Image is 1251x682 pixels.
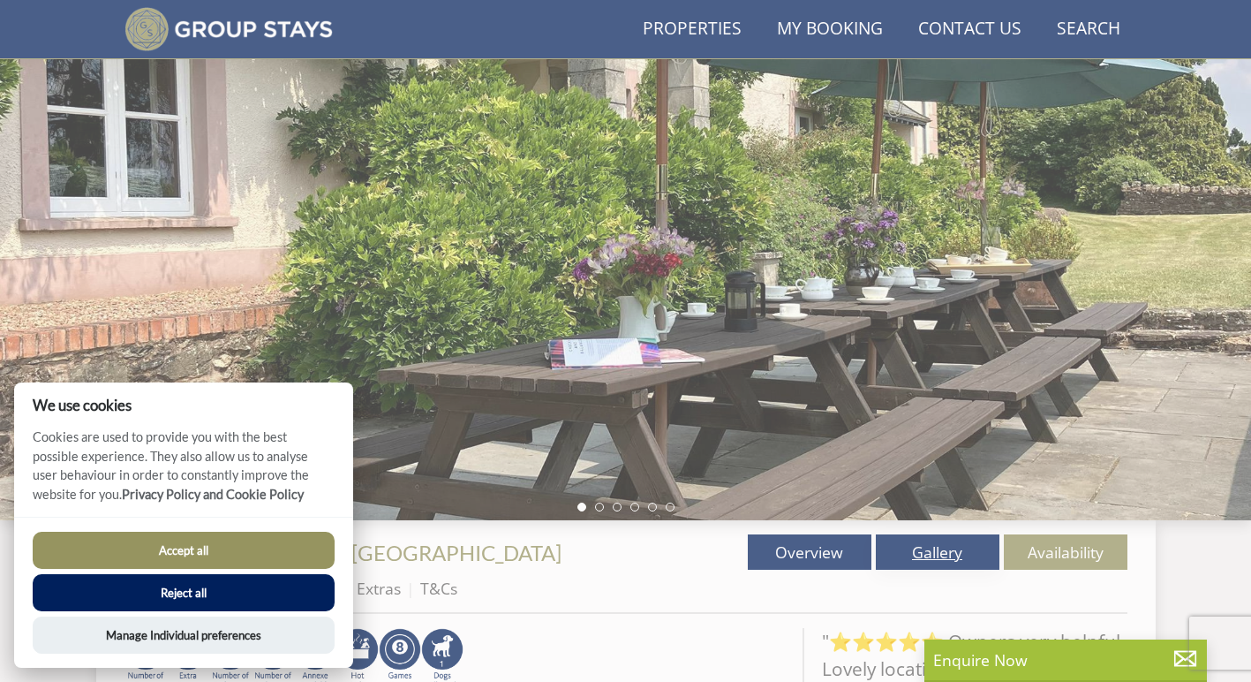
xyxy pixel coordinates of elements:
[933,648,1198,671] p: Enquire Now
[351,540,561,565] a: [GEOGRAPHIC_DATA]
[911,10,1029,49] a: Contact Us
[420,578,457,599] a: T&Cs
[357,578,401,599] a: Extras
[1050,10,1127,49] a: Search
[124,7,334,51] img: Group Stays
[636,10,749,49] a: Properties
[748,534,871,570] a: Overview
[344,540,561,565] span: -
[876,534,999,570] a: Gallery
[122,487,304,502] a: Privacy Policy and Cookie Policy
[1004,534,1127,570] a: Availability
[770,10,890,49] a: My Booking
[33,617,335,654] button: Manage Individual preferences
[14,428,353,517] p: Cookies are used to provide you with the best possible experience. They also allow us to analyse ...
[14,397,353,413] h2: We use cookies
[33,532,335,569] button: Accept all
[33,574,335,611] button: Reject all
